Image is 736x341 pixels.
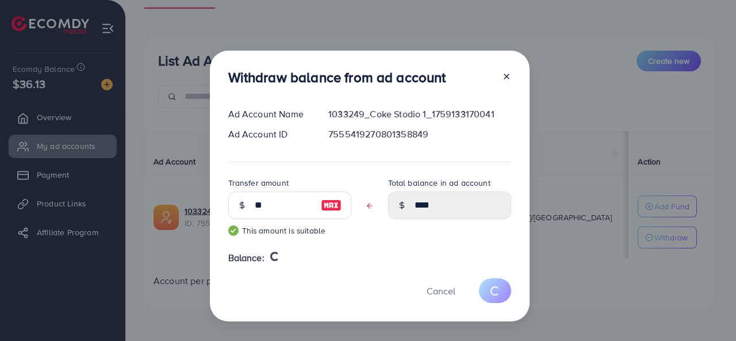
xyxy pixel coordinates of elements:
[228,225,351,236] small: This amount is suitable
[321,198,342,212] img: image
[228,225,239,236] img: guide
[319,128,520,141] div: 7555419270801358849
[388,177,490,189] label: Total balance in ad account
[412,278,470,303] button: Cancel
[219,128,320,141] div: Ad Account ID
[228,177,289,189] label: Transfer amount
[427,285,455,297] span: Cancel
[228,251,264,265] span: Balance:
[319,108,520,121] div: 1033249_Coke Stodio 1_1759133170041
[219,108,320,121] div: Ad Account Name
[228,69,446,86] h3: Withdraw balance from ad account
[687,289,727,332] iframe: Chat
